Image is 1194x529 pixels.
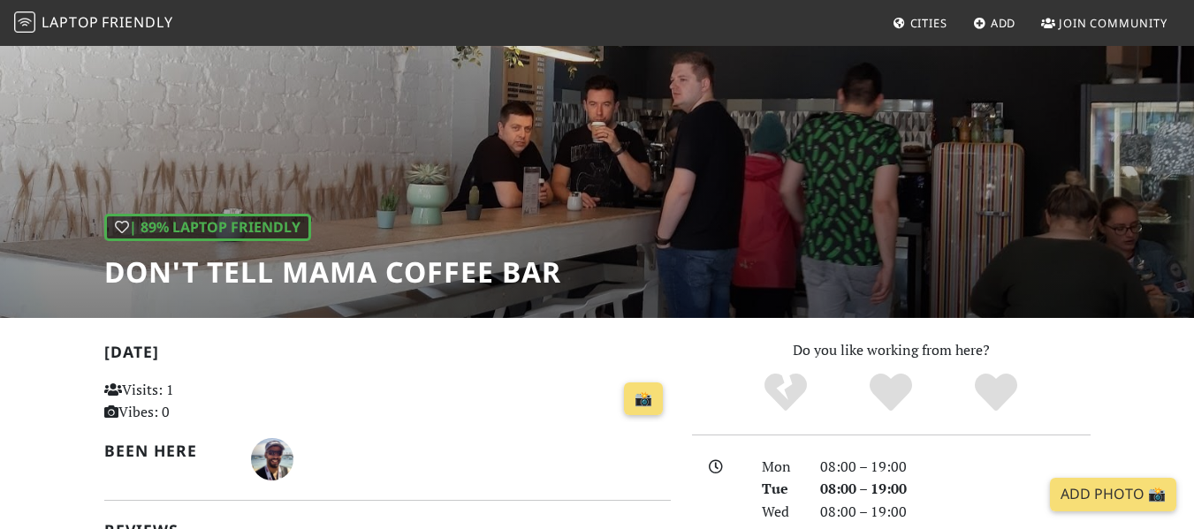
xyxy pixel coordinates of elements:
[1059,15,1167,31] span: Join Community
[991,15,1016,31] span: Add
[810,478,1101,501] div: 08:00 – 19:00
[751,501,810,524] div: Wed
[810,456,1101,479] div: 08:00 – 19:00
[624,382,663,416] a: 📸
[943,371,1048,415] div: Definitely!
[810,501,1101,524] div: 08:00 – 19:00
[104,214,311,242] div: | 89% Laptop Friendly
[251,448,293,467] span: Carlos Monteiro
[104,442,230,460] h2: Been here
[692,339,1091,362] p: Do you like working from here?
[751,478,810,501] div: Tue
[14,11,35,33] img: LaptopFriendly
[1034,7,1175,39] a: Join Community
[751,456,810,479] div: Mon
[14,8,173,39] a: LaptopFriendly LaptopFriendly
[966,7,1023,39] a: Add
[104,379,279,424] p: Visits: 1 Vibes: 0
[42,12,99,32] span: Laptop
[251,438,293,480] img: 1065-carlos.jpg
[1050,478,1176,511] a: Add Photo 📸
[886,7,954,39] a: Cities
[910,15,947,31] span: Cities
[734,371,839,415] div: No
[839,371,944,415] div: Yes
[104,343,671,368] h2: [DATE]
[104,255,561,289] h1: Don't tell Mama Coffee Bar
[102,12,172,32] span: Friendly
